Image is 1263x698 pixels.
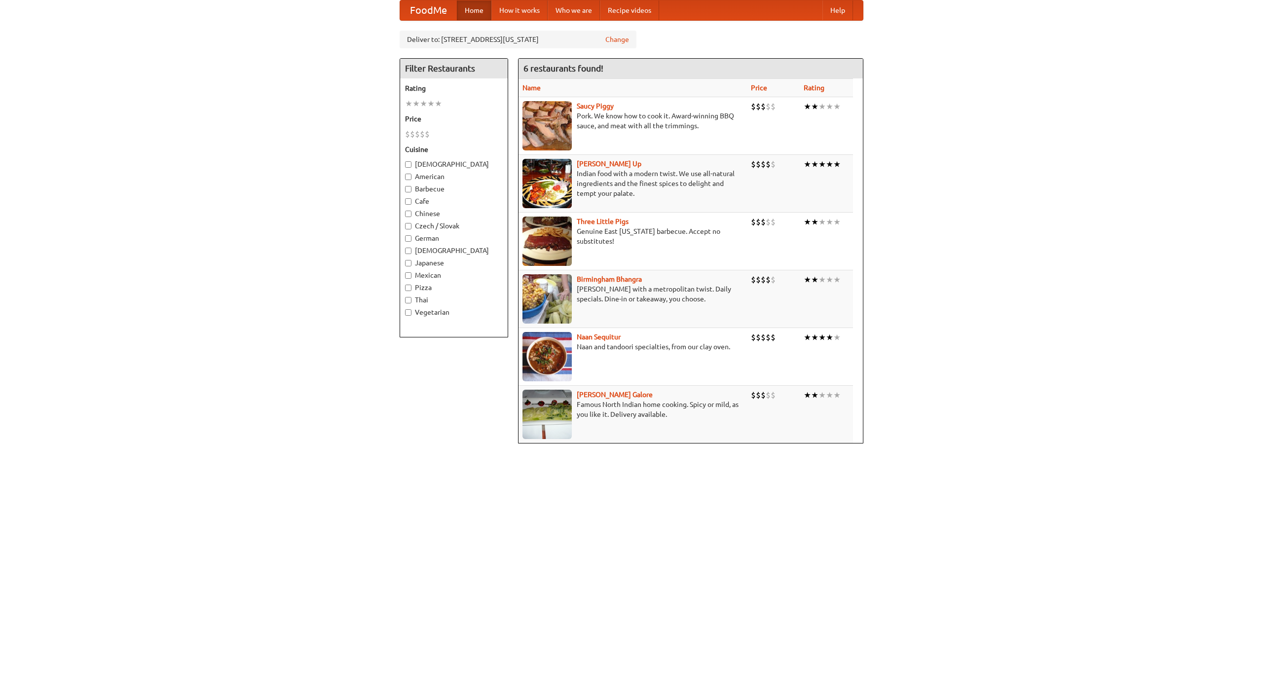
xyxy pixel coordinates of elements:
[833,101,841,112] li: ★
[804,390,811,401] li: ★
[766,274,771,285] li: $
[811,390,818,401] li: ★
[405,129,410,140] li: $
[420,129,425,140] li: $
[522,217,572,266] img: littlepigs.jpg
[522,111,743,131] p: Pork. We know how to cook it. Award-winning BBQ sauce, and meat with all the trimmings.
[415,129,420,140] li: $
[766,101,771,112] li: $
[435,98,442,109] li: ★
[818,159,826,170] li: ★
[833,217,841,227] li: ★
[818,274,826,285] li: ★
[756,101,761,112] li: $
[400,31,636,48] div: Deliver to: [STREET_ADDRESS][US_STATE]
[804,332,811,343] li: ★
[811,274,818,285] li: ★
[761,390,766,401] li: $
[818,217,826,227] li: ★
[761,159,766,170] li: $
[756,159,761,170] li: $
[405,114,503,124] h5: Price
[410,129,415,140] li: $
[811,217,818,227] li: ★
[548,0,600,20] a: Who we are
[751,274,756,285] li: $
[491,0,548,20] a: How it works
[405,246,503,256] label: [DEMOGRAPHIC_DATA]
[523,64,603,73] ng-pluralize: 6 restaurants found!
[822,0,853,20] a: Help
[751,332,756,343] li: $
[756,390,761,401] li: $
[405,295,503,305] label: Thai
[600,0,659,20] a: Recipe videos
[766,390,771,401] li: $
[405,145,503,154] h5: Cuisine
[751,101,756,112] li: $
[405,235,411,242] input: German
[804,101,811,112] li: ★
[405,283,503,293] label: Pizza
[826,101,833,112] li: ★
[577,391,653,399] a: [PERSON_NAME] Galore
[577,275,642,283] a: Birmingham Bhangra
[756,332,761,343] li: $
[833,390,841,401] li: ★
[751,390,756,401] li: $
[771,390,776,401] li: $
[605,35,629,44] a: Change
[818,390,826,401] li: ★
[761,217,766,227] li: $
[577,160,641,168] a: [PERSON_NAME] Up
[405,211,411,217] input: Chinese
[405,221,503,231] label: Czech / Slovak
[804,217,811,227] li: ★
[771,332,776,343] li: $
[405,307,503,317] label: Vegetarian
[826,332,833,343] li: ★
[577,102,614,110] b: Saucy Piggy
[833,274,841,285] li: ★
[577,333,621,341] a: Naan Sequitur
[405,272,411,279] input: Mexican
[457,0,491,20] a: Home
[425,129,430,140] li: $
[751,217,756,227] li: $
[577,218,629,225] a: Three Little Pigs
[522,332,572,381] img: naansequitur.jpg
[761,274,766,285] li: $
[522,159,572,208] img: curryup.jpg
[522,274,572,324] img: bhangra.jpg
[804,274,811,285] li: ★
[826,274,833,285] li: ★
[405,174,411,180] input: American
[751,159,756,170] li: $
[405,186,411,192] input: Barbecue
[804,84,824,92] a: Rating
[833,159,841,170] li: ★
[405,198,411,205] input: Cafe
[522,226,743,246] p: Genuine East [US_STATE] barbecue. Accept no substitutes!
[405,270,503,280] label: Mexican
[522,342,743,352] p: Naan and tandoori specialties, from our clay oven.
[405,98,412,109] li: ★
[405,161,411,168] input: [DEMOGRAPHIC_DATA]
[405,184,503,194] label: Barbecue
[751,84,767,92] a: Price
[522,284,743,304] p: [PERSON_NAME] with a metropolitan twist. Daily specials. Dine-in or takeaway, you choose.
[811,101,818,112] li: ★
[405,159,503,169] label: [DEMOGRAPHIC_DATA]
[405,83,503,93] h5: Rating
[771,217,776,227] li: $
[818,101,826,112] li: ★
[818,332,826,343] li: ★
[766,332,771,343] li: $
[405,285,411,291] input: Pizza
[804,159,811,170] li: ★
